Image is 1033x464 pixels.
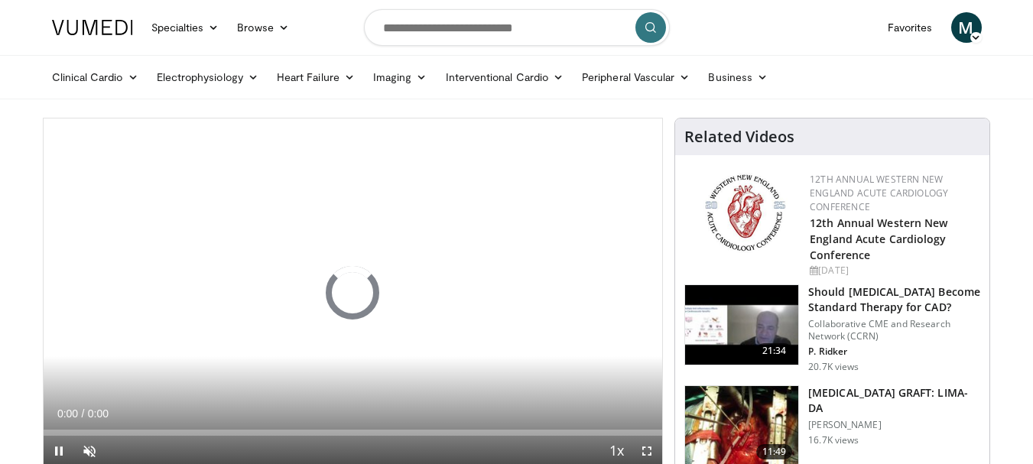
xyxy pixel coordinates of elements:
h3: Should [MEDICAL_DATA] Become Standard Therapy for CAD? [808,284,980,315]
p: P. Ridker [808,346,980,358]
h3: [MEDICAL_DATA] GRAFT: LIMA-DA [808,385,980,416]
a: Peripheral Vascular [573,62,699,92]
span: / [82,407,85,420]
input: Search topics, interventions [364,9,670,46]
img: 0954f259-7907-4053-a817-32a96463ecc8.png.150x105_q85_autocrop_double_scale_upscale_version-0.2.png [703,173,788,253]
a: 21:34 Should [MEDICAL_DATA] Become Standard Therapy for CAD? Collaborative CME and Research Netwo... [684,284,980,373]
h4: Related Videos [684,128,794,146]
img: VuMedi Logo [52,20,133,35]
div: Progress Bar [44,430,663,436]
a: 12th Annual Western New England Acute Cardiology Conference [810,216,947,262]
a: Favorites [879,12,942,43]
a: Electrophysiology [148,62,268,92]
span: 0:00 [57,407,78,420]
p: Collaborative CME and Research Network (CCRN) [808,318,980,342]
span: 11:49 [756,444,793,459]
a: Clinical Cardio [43,62,148,92]
p: 16.7K views [808,434,859,446]
p: [PERSON_NAME] [808,419,980,431]
a: Business [699,62,777,92]
div: [DATE] [810,264,977,277]
a: Heart Failure [268,62,364,92]
a: Imaging [364,62,437,92]
a: 12th Annual Western New England Acute Cardiology Conference [810,173,948,213]
img: eb63832d-2f75-457d-8c1a-bbdc90eb409c.150x105_q85_crop-smart_upscale.jpg [685,285,798,365]
a: Specialties [142,12,229,43]
span: 0:00 [88,407,109,420]
p: 20.7K views [808,361,859,373]
a: M [951,12,982,43]
a: Browse [228,12,298,43]
span: 21:34 [756,343,793,359]
a: Interventional Cardio [437,62,573,92]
